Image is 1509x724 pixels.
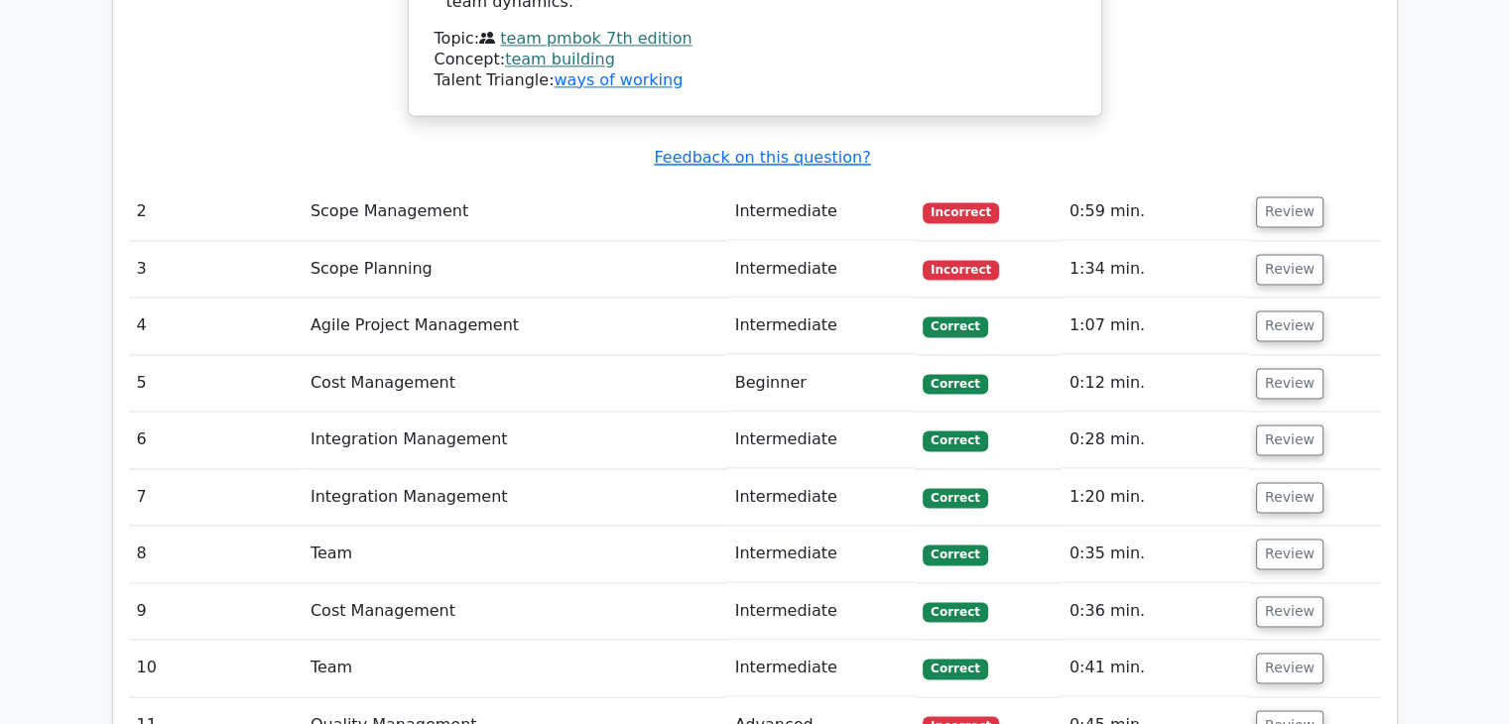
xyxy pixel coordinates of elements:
[303,526,727,582] td: Team
[303,298,727,354] td: Agile Project Management
[435,29,1075,90] div: Talent Triangle:
[303,640,727,696] td: Team
[727,298,916,354] td: Intermediate
[923,260,999,280] span: Incorrect
[1062,640,1248,696] td: 0:41 min.
[435,29,1075,50] div: Topic:
[129,412,303,468] td: 6
[129,298,303,354] td: 4
[303,241,727,298] td: Scope Planning
[1062,583,1248,640] td: 0:36 min.
[1256,596,1323,627] button: Review
[129,526,303,582] td: 8
[1062,183,1248,240] td: 0:59 min.
[554,70,683,89] a: ways of working
[727,640,916,696] td: Intermediate
[1062,241,1248,298] td: 1:34 min.
[727,412,916,468] td: Intermediate
[129,583,303,640] td: 9
[923,374,987,394] span: Correct
[923,488,987,508] span: Correct
[1256,482,1323,513] button: Review
[654,148,870,167] a: Feedback on this question?
[727,583,916,640] td: Intermediate
[1256,368,1323,399] button: Review
[923,202,999,222] span: Incorrect
[1062,469,1248,526] td: 1:20 min.
[727,469,916,526] td: Intermediate
[923,316,987,336] span: Correct
[129,640,303,696] td: 10
[500,29,692,48] a: team pmbok 7th edition
[923,659,987,678] span: Correct
[1062,355,1248,412] td: 0:12 min.
[303,469,727,526] td: Integration Management
[923,602,987,622] span: Correct
[505,50,615,68] a: team building
[923,430,987,450] span: Correct
[435,50,1075,70] div: Concept:
[1256,424,1323,455] button: Review
[303,355,727,412] td: Cost Management
[1256,653,1323,683] button: Review
[1062,412,1248,468] td: 0:28 min.
[129,469,303,526] td: 7
[1256,254,1323,285] button: Review
[1062,298,1248,354] td: 1:07 min.
[1256,539,1323,569] button: Review
[303,183,727,240] td: Scope Management
[727,526,916,582] td: Intermediate
[129,355,303,412] td: 5
[303,412,727,468] td: Integration Management
[923,544,987,564] span: Correct
[129,241,303,298] td: 3
[1256,196,1323,227] button: Review
[1256,310,1323,341] button: Review
[727,183,916,240] td: Intermediate
[1062,526,1248,582] td: 0:35 min.
[129,183,303,240] td: 2
[727,241,916,298] td: Intermediate
[303,583,727,640] td: Cost Management
[727,355,916,412] td: Beginner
